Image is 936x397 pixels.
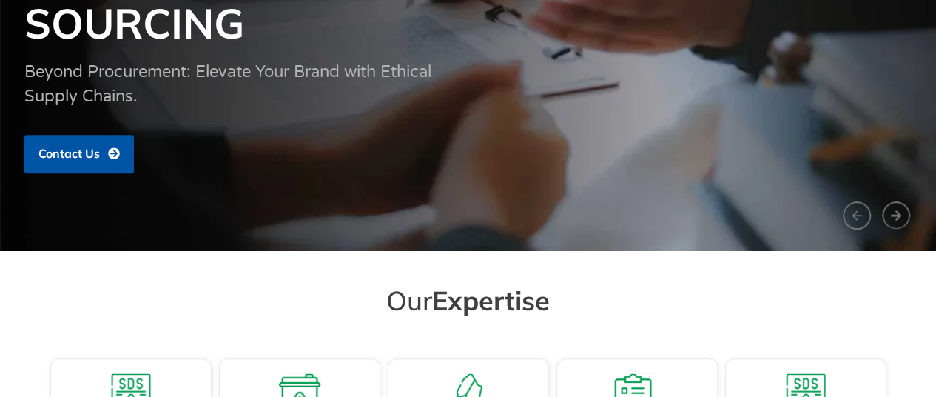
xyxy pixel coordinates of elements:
span: Expertise [432,284,550,317]
a: Contact Us [24,135,134,173]
span: Beyond Procurement: Elevate Your Brand with Ethical Supply Chains. [24,62,431,106]
h2: Our [54,284,883,317]
span: Contact Us [38,147,100,161]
